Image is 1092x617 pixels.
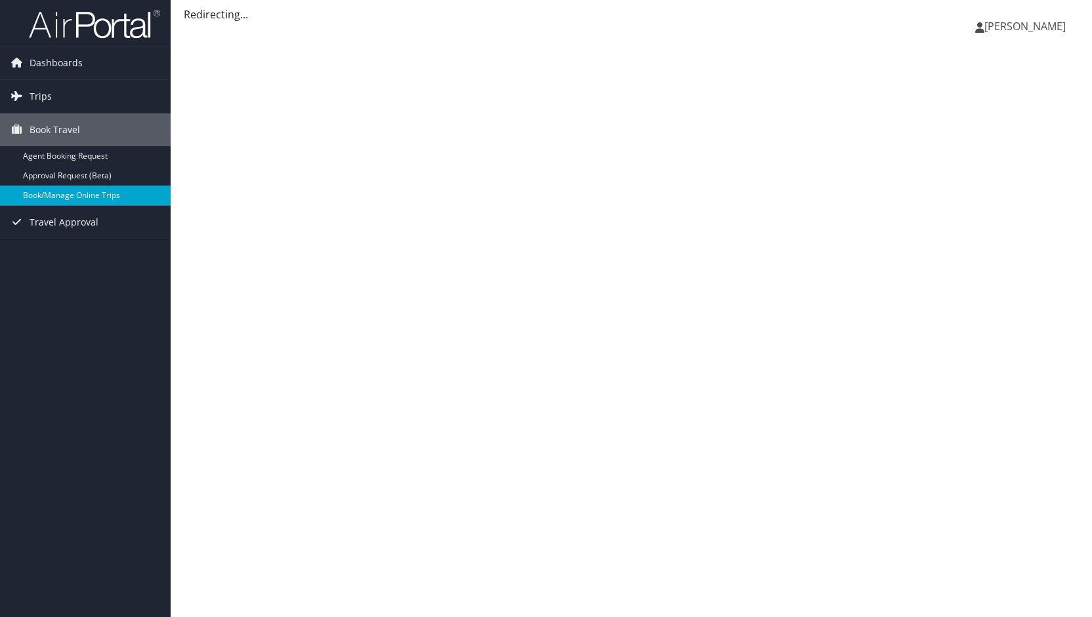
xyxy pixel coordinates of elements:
span: [PERSON_NAME] [984,19,1066,33]
span: Trips [30,80,52,113]
img: airportal-logo.png [29,9,160,39]
span: Dashboards [30,47,83,79]
a: [PERSON_NAME] [975,7,1079,46]
span: Travel Approval [30,206,98,239]
span: Book Travel [30,113,80,146]
div: Redirecting... [184,7,1079,22]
